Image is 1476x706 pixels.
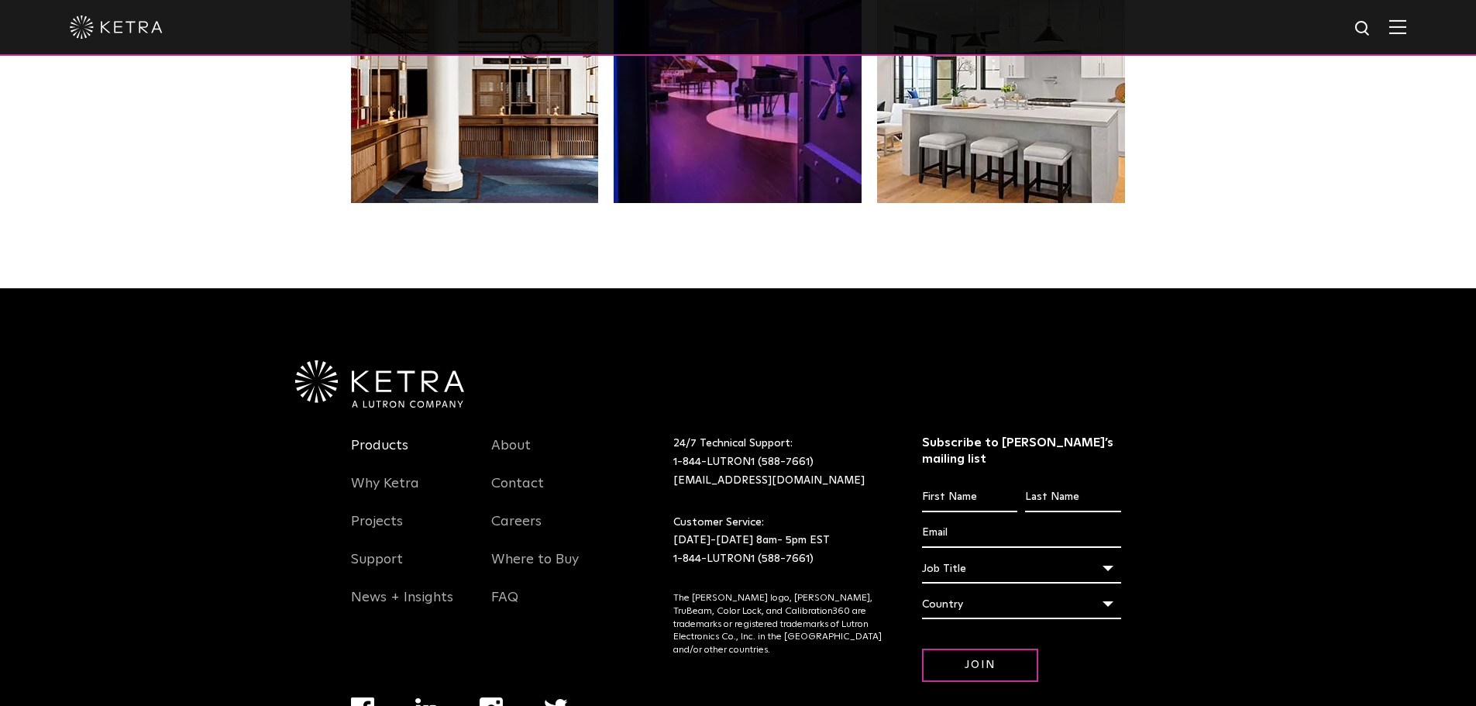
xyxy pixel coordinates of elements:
a: Why Ketra [351,475,419,511]
input: Join [922,649,1038,682]
div: Country [922,590,1121,619]
p: Customer Service: [DATE]-[DATE] 8am- 5pm EST [673,514,883,569]
p: The [PERSON_NAME] logo, [PERSON_NAME], TruBeam, Color Lock, and Calibration360 are trademarks or ... [673,592,883,657]
a: About [491,437,531,473]
a: Projects [351,513,403,549]
a: Contact [491,475,544,511]
a: News + Insights [351,589,453,625]
a: Support [351,551,403,587]
div: Navigation Menu [351,435,469,625]
a: Careers [491,513,542,549]
img: ketra-logo-2019-white [70,15,163,39]
a: [EMAIL_ADDRESS][DOMAIN_NAME] [673,475,865,486]
img: Hamburger%20Nav.svg [1389,19,1406,34]
p: 24/7 Technical Support: [673,435,883,490]
a: FAQ [491,589,518,625]
div: Job Title [922,554,1121,584]
input: Email [922,518,1121,548]
h3: Subscribe to [PERSON_NAME]’s mailing list [922,435,1121,467]
img: search icon [1354,19,1373,39]
input: Last Name [1025,483,1120,512]
a: Where to Buy [491,551,579,587]
img: Ketra-aLutronCo_White_RGB [295,360,464,408]
a: Products [351,437,408,473]
input: First Name [922,483,1017,512]
div: Navigation Menu [491,435,609,625]
a: 1-844-LUTRON1 (588-7661) [673,553,814,564]
a: 1-844-LUTRON1 (588-7661) [673,456,814,467]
